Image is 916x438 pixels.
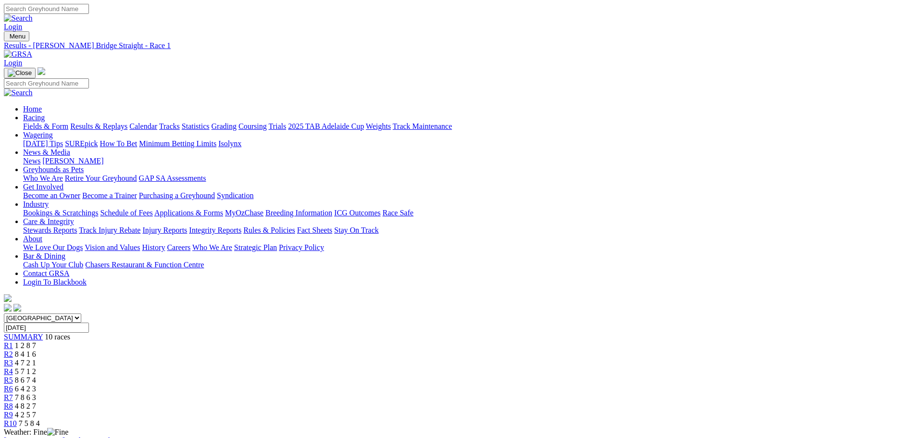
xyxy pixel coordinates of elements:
span: 6 4 2 3 [15,385,36,393]
a: GAP SA Assessments [139,174,206,182]
div: Industry [23,209,912,217]
a: Isolynx [218,139,241,148]
div: Racing [23,122,912,131]
a: [DATE] Tips [23,139,63,148]
a: Who We Are [192,243,232,251]
a: Privacy Policy [279,243,324,251]
a: R1 [4,341,13,350]
a: Results - [PERSON_NAME] Bridge Straight - Race 1 [4,41,912,50]
a: News [23,157,40,165]
a: Wagering [23,131,53,139]
a: SUMMARY [4,333,43,341]
a: Trials [268,122,286,130]
a: R6 [4,385,13,393]
a: R5 [4,376,13,384]
span: 4 2 5 7 [15,411,36,419]
a: We Love Our Dogs [23,243,83,251]
a: Injury Reports [142,226,187,234]
a: Chasers Restaurant & Function Centre [85,261,204,269]
a: Bar & Dining [23,252,65,260]
div: Wagering [23,139,912,148]
img: Fine [47,428,68,437]
a: Statistics [182,122,210,130]
a: R10 [4,419,17,427]
span: 4 8 2 7 [15,402,36,410]
div: News & Media [23,157,912,165]
span: Menu [10,33,25,40]
span: 1 2 8 7 [15,341,36,350]
a: R3 [4,359,13,367]
img: GRSA [4,50,32,59]
a: Become an Owner [23,191,80,200]
span: R9 [4,411,13,419]
img: twitter.svg [13,304,21,312]
span: 8 4 1 6 [15,350,36,358]
span: 10 races [45,333,70,341]
a: Applications & Forms [154,209,223,217]
img: Close [8,69,32,77]
a: R7 [4,393,13,401]
a: Tracks [159,122,180,130]
div: Greyhounds as Pets [23,174,912,183]
span: R4 [4,367,13,375]
img: logo-grsa-white.png [4,294,12,302]
div: Bar & Dining [23,261,912,269]
a: Login [4,59,22,67]
img: Search [4,14,33,23]
a: Racing [23,113,45,122]
a: About [23,235,42,243]
span: Weather: Fine [4,428,68,436]
a: Retire Your Greyhound [65,174,137,182]
span: 7 5 8 4 [19,419,40,427]
a: How To Bet [100,139,138,148]
a: Coursing [238,122,267,130]
a: Track Maintenance [393,122,452,130]
a: News & Media [23,148,70,156]
span: 4 7 2 1 [15,359,36,367]
a: Minimum Betting Limits [139,139,216,148]
a: Track Injury Rebate [79,226,140,234]
a: Greyhounds as Pets [23,165,84,174]
button: Toggle navigation [4,68,36,78]
span: 8 6 7 4 [15,376,36,384]
a: Careers [167,243,190,251]
a: [PERSON_NAME] [42,157,103,165]
a: Become a Trainer [82,191,137,200]
a: Fact Sheets [297,226,332,234]
a: Bookings & Scratchings [23,209,98,217]
a: Industry [23,200,49,208]
a: Integrity Reports [189,226,241,234]
a: R8 [4,402,13,410]
span: 7 8 6 3 [15,393,36,401]
img: Search [4,88,33,97]
a: Who We Are [23,174,63,182]
a: Login [4,23,22,31]
a: Stewards Reports [23,226,77,234]
a: History [142,243,165,251]
a: ICG Outcomes [334,209,380,217]
a: Weights [366,122,391,130]
a: Purchasing a Greyhound [139,191,215,200]
a: Grading [212,122,237,130]
a: Breeding Information [265,209,332,217]
button: Toggle navigation [4,31,29,41]
a: R2 [4,350,13,358]
span: 5 7 1 2 [15,367,36,375]
a: Results & Replays [70,122,127,130]
a: Care & Integrity [23,217,74,225]
a: Fields & Form [23,122,68,130]
div: About [23,243,912,252]
a: Calendar [129,122,157,130]
a: Vision and Values [85,243,140,251]
a: MyOzChase [225,209,264,217]
a: 2025 TAB Adelaide Cup [288,122,364,130]
a: Login To Blackbook [23,278,87,286]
